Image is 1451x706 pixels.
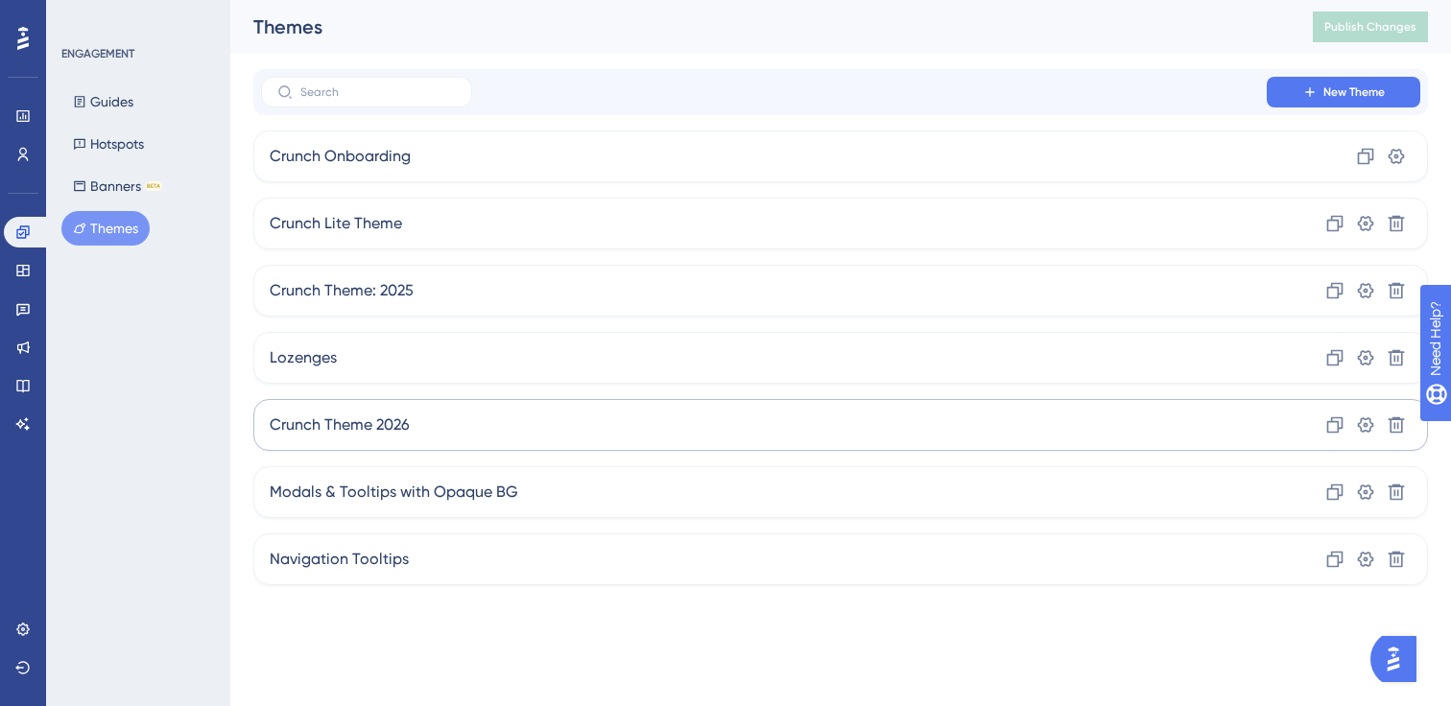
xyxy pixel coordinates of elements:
span: Lozenges [270,346,337,369]
span: New Theme [1323,84,1385,100]
input: Search [300,85,456,99]
span: Need Help? [45,5,120,28]
span: Crunch Onboarding [270,145,411,168]
div: BETA [145,181,162,191]
span: Crunch Lite Theme [270,212,402,235]
span: Modals & Tooltips with Opaque BG [270,481,518,504]
iframe: UserGuiding AI Assistant Launcher [1370,630,1428,688]
div: ENGAGEMENT [61,46,134,61]
button: Guides [61,84,145,119]
span: Publish Changes [1324,19,1416,35]
button: Publish Changes [1313,12,1428,42]
button: Hotspots [61,127,155,161]
button: Themes [61,211,150,246]
button: New Theme [1267,77,1420,107]
button: BannersBETA [61,169,174,203]
div: Themes [253,13,1265,40]
span: Crunch Theme 2026 [270,413,410,436]
span: Navigation Tooltips [270,548,409,571]
span: Crunch Theme: 2025 [270,279,414,302]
